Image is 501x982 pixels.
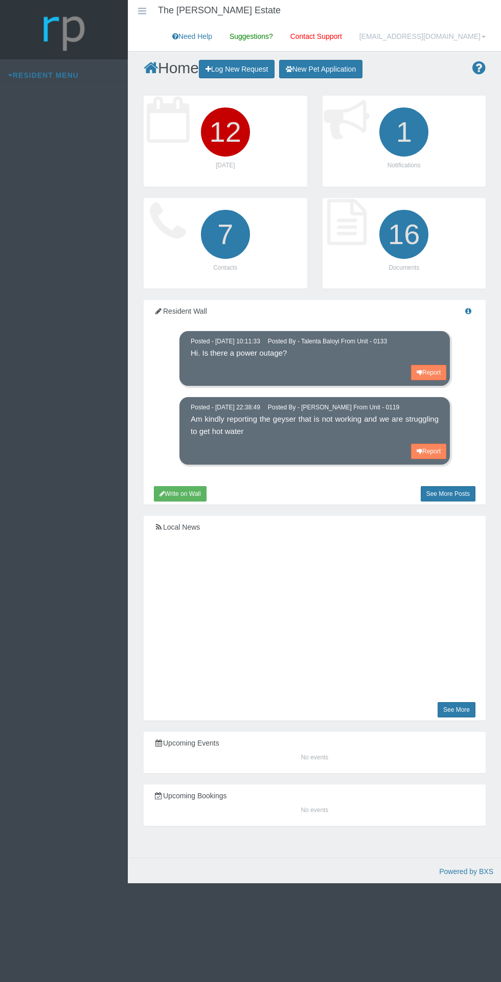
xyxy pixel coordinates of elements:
[154,792,475,800] h5: Upcoming Bookings
[183,403,446,413] div: Posted By - [PERSON_NAME] From Unit - 0119
[375,206,432,263] i: 16
[333,263,476,273] p: Documents
[165,26,220,51] a: Need Help
[323,198,486,289] a: 16 Documents
[183,337,446,347] div: Posted By - Talenta Baloyi From Unit - 0133
[154,308,475,315] h5: Resident Wall
[333,161,476,170] p: Notifications
[421,486,475,501] a: See More Posts
[154,753,475,762] p: No events
[144,732,486,773] a: Upcoming Events No events
[154,805,475,815] p: No events
[158,6,281,16] h4: The [PERSON_NAME] Estate
[154,523,475,531] h5: Local News
[375,103,432,161] i: 1
[144,59,486,78] h2: Home
[438,702,475,717] a: See More
[191,347,439,359] p: Hi. Is there a power outage?
[279,60,363,79] button: New Pet Application
[154,739,475,747] h5: Upcoming Events
[197,206,254,263] i: 7
[197,103,254,161] i: 12
[154,161,297,170] p: [DATE]
[8,71,79,79] a: Resident Menu
[411,365,446,380] button: Report
[191,413,439,438] p: Am kindly reporting the geyser that is not working and we are struggling to get hot water
[222,26,281,51] a: Suggestions?
[439,867,493,876] a: Powered by BXS
[283,26,350,51] a: Contact Support
[144,198,307,289] a: 7 Contacts
[352,26,493,51] a: [EMAIL_ADDRESS][DOMAIN_NAME]
[154,486,207,501] button: Write on Wall
[144,784,486,826] a: Upcoming Bookings No events
[154,263,297,273] p: Contacts
[411,444,446,459] button: Report
[323,96,486,186] a: 1 Notifications
[199,60,275,79] a: Log New Request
